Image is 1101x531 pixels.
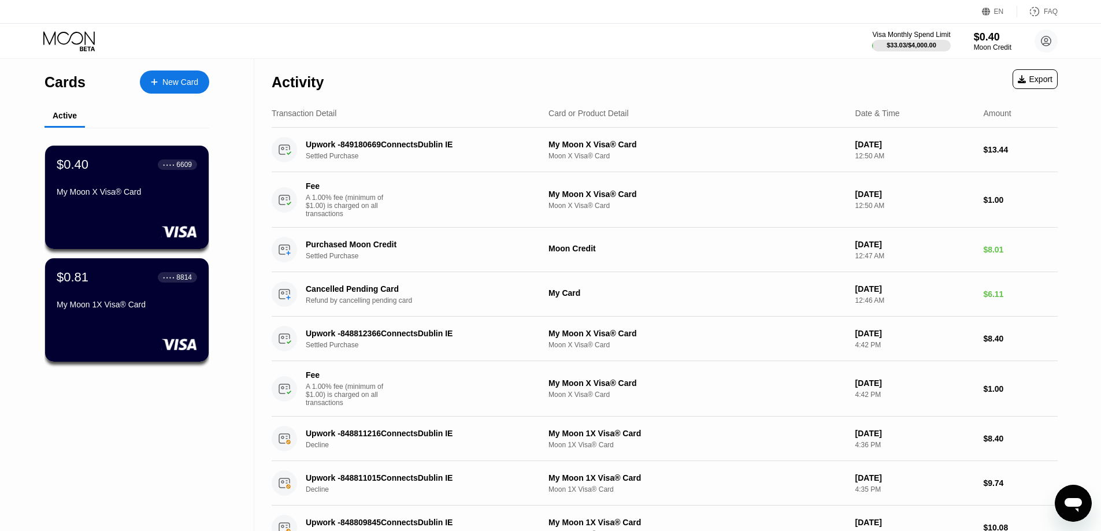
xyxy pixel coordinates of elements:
[855,485,974,493] div: 4:35 PM
[548,391,846,399] div: Moon X Visa® Card
[272,128,1058,172] div: Upwork -849180669ConnectsDublin IESettled PurchaseMy Moon X Visa® CardMoon X Visa® Card[DATE]12:5...
[306,194,392,218] div: A 1.00% fee (minimum of $1.00) is charged on all transactions
[855,190,974,199] div: [DATE]
[140,70,209,94] div: New Card
[306,296,547,305] div: Refund by cancelling pending card
[548,140,846,149] div: My Moon X Visa® Card
[306,329,530,338] div: Upwork -848812366ConnectsDublin IE
[994,8,1004,16] div: EN
[548,244,846,253] div: Moon Credit
[855,391,974,399] div: 4:42 PM
[272,109,336,118] div: Transaction Detail
[548,378,846,388] div: My Moon X Visa® Card
[548,190,846,199] div: My Moon X Visa® Card
[272,272,1058,317] div: Cancelled Pending CardRefund by cancelling pending cardMy Card[DATE]12:46 AM$6.11
[855,152,974,160] div: 12:50 AM
[974,31,1011,51] div: $0.40Moon Credit
[548,429,846,438] div: My Moon 1X Visa® Card
[974,43,1011,51] div: Moon Credit
[887,42,936,49] div: $33.03 / $4,000.00
[53,111,77,120] div: Active
[176,161,192,169] div: 6609
[974,31,1011,43] div: $0.40
[983,478,1058,488] div: $9.74
[548,518,846,527] div: My Moon 1X Visa® Card
[57,157,88,172] div: $0.40
[45,74,86,91] div: Cards
[872,31,950,39] div: Visa Monthly Spend Limit
[306,284,530,294] div: Cancelled Pending Card
[57,187,197,196] div: My Moon X Visa® Card
[548,485,846,493] div: Moon 1X Visa® Card
[306,473,530,482] div: Upwork -848811015ConnectsDublin IE
[983,245,1058,254] div: $8.01
[306,370,387,380] div: Fee
[548,473,846,482] div: My Moon 1X Visa® Card
[272,74,324,91] div: Activity
[548,109,629,118] div: Card or Product Detail
[855,378,974,388] div: [DATE]
[176,273,192,281] div: 8814
[306,252,547,260] div: Settled Purchase
[272,172,1058,228] div: FeeA 1.00% fee (minimum of $1.00) is charged on all transactionsMy Moon X Visa® CardMoon X Visa® ...
[272,461,1058,506] div: Upwork -848811015ConnectsDublin IEDeclineMy Moon 1X Visa® CardMoon 1X Visa® Card[DATE]4:35 PM$9.74
[548,288,846,298] div: My Card
[548,152,846,160] div: Moon X Visa® Card
[983,384,1058,393] div: $1.00
[855,240,974,249] div: [DATE]
[855,429,974,438] div: [DATE]
[855,140,974,149] div: [DATE]
[855,473,974,482] div: [DATE]
[1055,485,1092,522] iframe: Button to launch messaging window, conversation in progress
[982,6,1017,17] div: EN
[983,434,1058,443] div: $8.40
[306,383,392,407] div: A 1.00% fee (minimum of $1.00) is charged on all transactions
[272,361,1058,417] div: FeeA 1.00% fee (minimum of $1.00) is charged on all transactionsMy Moon X Visa® CardMoon X Visa® ...
[872,31,950,51] div: Visa Monthly Spend Limit$33.03/$4,000.00
[855,296,974,305] div: 12:46 AM
[306,152,547,160] div: Settled Purchase
[855,252,974,260] div: 12:47 AM
[163,276,175,279] div: ● ● ● ●
[548,341,846,349] div: Moon X Visa® Card
[1013,69,1058,89] div: Export
[548,329,846,338] div: My Moon X Visa® Card
[855,341,974,349] div: 4:42 PM
[855,202,974,210] div: 12:50 AM
[855,284,974,294] div: [DATE]
[45,258,209,362] div: $0.81● ● ● ●8814My Moon 1X Visa® Card
[306,441,547,449] div: Decline
[855,329,974,338] div: [DATE]
[983,289,1058,299] div: $6.11
[57,270,88,285] div: $0.81
[272,228,1058,272] div: Purchased Moon CreditSettled PurchaseMoon Credit[DATE]12:47 AM$8.01
[306,518,530,527] div: Upwork -848809845ConnectsDublin IE
[548,202,846,210] div: Moon X Visa® Card
[548,441,846,449] div: Moon 1X Visa® Card
[306,341,547,349] div: Settled Purchase
[306,240,530,249] div: Purchased Moon Credit
[272,417,1058,461] div: Upwork -848811216ConnectsDublin IEDeclineMy Moon 1X Visa® CardMoon 1X Visa® Card[DATE]4:36 PM$8.40
[272,317,1058,361] div: Upwork -848812366ConnectsDublin IESettled PurchaseMy Moon X Visa® CardMoon X Visa® Card[DATE]4:42...
[1017,6,1058,17] div: FAQ
[855,109,900,118] div: Date & Time
[983,334,1058,343] div: $8.40
[1044,8,1058,16] div: FAQ
[855,518,974,527] div: [DATE]
[162,77,198,87] div: New Card
[855,441,974,449] div: 4:36 PM
[983,109,1011,118] div: Amount
[1018,75,1052,84] div: Export
[983,195,1058,205] div: $1.00
[306,140,530,149] div: Upwork -849180669ConnectsDublin IE
[306,485,547,493] div: Decline
[306,429,530,438] div: Upwork -848811216ConnectsDublin IE
[163,163,175,166] div: ● ● ● ●
[57,300,197,309] div: My Moon 1X Visa® Card
[306,181,387,191] div: Fee
[45,146,209,249] div: $0.40● ● ● ●6609My Moon X Visa® Card
[983,145,1058,154] div: $13.44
